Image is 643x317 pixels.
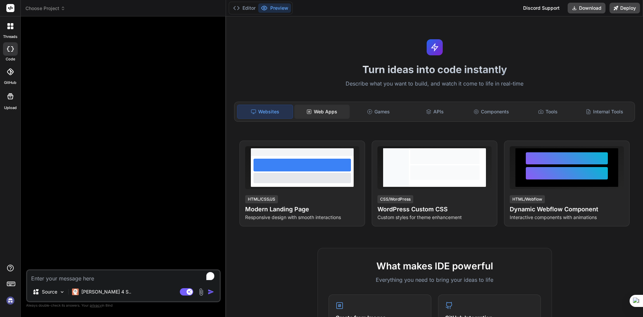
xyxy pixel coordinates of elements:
[90,303,102,307] span: privacy
[25,5,65,12] span: Choose Project
[81,288,131,295] p: [PERSON_NAME] 4 S..
[3,34,17,40] label: threads
[26,302,221,309] p: Always double-check its answers. Your in Bind
[245,195,278,203] div: HTML/CSS/JS
[520,105,576,119] div: Tools
[568,3,605,13] button: Download
[610,3,640,13] button: Deploy
[519,3,564,13] div: Discord Support
[329,276,541,284] p: Everything you need to bring your ideas to life
[377,205,492,214] h4: WordPress Custom CSS
[42,288,57,295] p: Source
[510,214,624,221] p: Interactive components with animations
[510,195,545,203] div: HTML/Webflow
[208,288,214,295] img: icon
[329,259,541,273] h2: What makes IDE powerful
[258,3,291,13] button: Preview
[4,80,16,86] label: GitHub
[6,56,15,62] label: code
[245,205,359,214] h4: Modern Landing Page
[5,295,16,306] img: signin
[464,105,519,119] div: Components
[377,195,413,203] div: CSS/WordPress
[237,105,293,119] div: Websites
[294,105,350,119] div: Web Apps
[72,288,79,295] img: Claude 4 Sonnet
[245,214,359,221] p: Responsive design with smooth interactions
[230,63,639,75] h1: Turn ideas into code instantly
[577,105,632,119] div: Internal Tools
[510,205,624,214] h4: Dynamic Webflow Component
[27,270,220,282] textarea: To enrich screen reader interactions, please activate Accessibility in Grammarly extension settings
[407,105,462,119] div: APIs
[197,288,205,296] img: attachment
[4,105,17,111] label: Upload
[377,214,492,221] p: Custom styles for theme enhancement
[351,105,406,119] div: Games
[230,3,258,13] button: Editor
[230,80,639,88] p: Describe what you want to build, and watch it come to life in real-time
[59,289,65,295] img: Pick Models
